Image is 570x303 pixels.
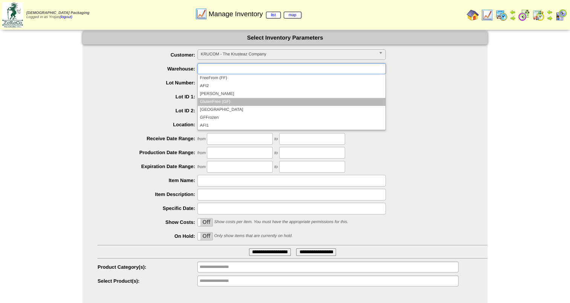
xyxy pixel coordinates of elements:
[98,178,197,183] label: Item Name:
[26,11,89,19] span: Logged in as Yrojas
[2,2,23,28] img: zoroco-logo-small.webp
[98,205,197,211] label: Specific Date:
[266,12,281,18] a: list
[198,233,212,240] label: Off
[197,232,213,240] div: OnOff
[547,9,553,15] img: arrowleft.gif
[197,151,206,155] span: from
[98,264,197,270] label: Product Category(s):
[284,12,301,18] a: map
[98,52,197,58] label: Customer:
[60,15,72,19] a: (logout)
[209,10,301,18] span: Manage Inventory
[98,150,197,155] label: Production Date Range:
[274,151,278,155] span: to
[197,137,206,141] span: from
[510,9,516,15] img: arrowleft.gif
[83,31,487,44] div: Select Inventory Parameters
[274,137,278,141] span: to
[98,80,197,86] label: Lot Number:
[26,11,89,15] span: [DEMOGRAPHIC_DATA] Packaging
[98,219,197,225] label: Show Costs:
[555,9,567,21] img: calendarcustomer.gif
[274,165,278,169] span: to
[98,122,197,127] label: Location:
[98,66,197,72] label: Warehouse:
[510,15,516,21] img: arrowright.gif
[98,278,197,284] label: Select Product(s):
[195,8,207,20] img: line_graph.gif
[98,136,197,141] label: Receive Date Range:
[198,114,385,122] li: GFFrozen
[98,191,197,197] label: Item Description:
[197,165,206,169] span: from
[198,82,385,90] li: AFI2
[467,9,479,21] img: home.gif
[198,74,385,82] li: FreeFrom (FF)
[547,15,553,21] img: arrowright.gif
[198,98,385,106] li: GlutenFree (GF)
[532,9,544,21] img: calendarinout.gif
[214,234,292,238] span: Only show items that are currently on hold.
[201,50,376,59] span: KRUCOM - The Krusteaz Company
[214,220,348,224] span: Show costs per item. You must have the appropriate permissions for this.
[495,9,507,21] img: calendarprod.gif
[198,90,385,98] li: [PERSON_NAME]
[518,9,530,21] img: calendarblend.gif
[98,164,197,169] label: Expiration Date Range:
[198,219,212,226] label: Off
[98,94,197,99] label: Lot ID 1:
[98,108,197,113] label: Lot ID 2:
[198,122,385,130] li: AFI1
[98,233,197,239] label: On Hold:
[481,9,493,21] img: line_graph.gif
[197,218,213,226] div: OnOff
[198,106,385,114] li: [GEOGRAPHIC_DATA]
